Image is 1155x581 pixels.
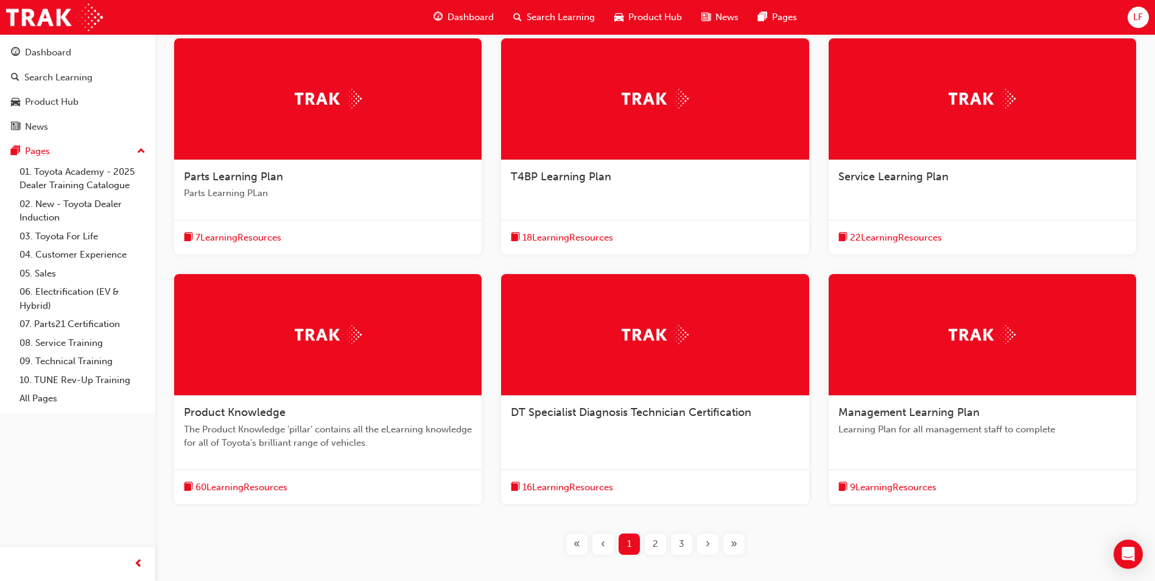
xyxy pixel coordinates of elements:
a: guage-iconDashboard [424,5,504,30]
span: Search Learning [527,10,595,24]
img: Trak [949,325,1016,344]
span: book-icon [184,230,193,245]
span: LF [1133,10,1143,24]
span: book-icon [184,480,193,495]
a: 01. Toyota Academy - 2025 Dealer Training Catalogue [15,163,150,195]
img: Trak [295,325,362,344]
span: guage-icon [434,10,443,25]
a: All Pages [15,389,150,408]
button: book-icon60LearningResources [184,480,287,495]
button: DashboardSearch LearningProduct HubNews [5,39,150,140]
span: Parts Learning Plan [184,170,283,183]
span: book-icon [838,480,848,495]
div: Open Intercom Messenger [1114,540,1143,569]
span: search-icon [513,10,522,25]
span: prev-icon [134,557,143,572]
div: News [25,120,48,134]
span: 9 Learning Resources [850,481,936,495]
a: TrakProduct KnowledgeThe Product Knowledge 'pillar' contains all the eLearning knowledge for all ... [174,274,482,504]
div: Search Learning [24,71,93,85]
span: Management Learning Plan [838,406,980,419]
button: book-icon9LearningResources [838,480,936,495]
span: book-icon [838,230,848,245]
a: 07. Parts21 Certification [15,315,150,334]
span: The Product Knowledge 'pillar' contains all the eLearning knowledge for all of Toyota's brilliant... [184,423,472,450]
span: news-icon [701,10,711,25]
span: Product Hub [628,10,682,24]
button: book-icon7LearningResources [184,230,281,245]
span: Pages [772,10,797,24]
a: news-iconNews [692,5,748,30]
span: 2 [653,537,658,551]
span: book-icon [511,230,520,245]
span: up-icon [137,144,146,160]
a: 09. Technical Training [15,352,150,371]
button: Page 1 [616,533,642,555]
div: Dashboard [25,46,71,60]
span: T4BP Learning Plan [511,170,611,183]
button: First page [564,533,590,555]
a: 02. New - Toyota Dealer Induction [15,195,150,227]
span: 18 Learning Resources [522,231,613,245]
button: Previous page [590,533,616,555]
img: Trak [949,89,1016,108]
span: 1 [627,537,631,551]
span: news-icon [11,122,20,133]
span: car-icon [11,97,20,108]
a: TrakT4BP Learning Planbook-icon18LearningResources [501,38,809,255]
span: « [574,537,580,551]
button: Pages [5,140,150,163]
a: TrakService Learning Planbook-icon22LearningResources [829,38,1136,255]
span: 60 Learning Resources [195,481,287,495]
a: 06. Electrification (EV & Hybrid) [15,283,150,315]
button: LF [1128,7,1149,28]
a: 10. TUNE Rev-Up Training [15,371,150,390]
button: Page 3 [669,533,695,555]
img: Trak [6,4,103,31]
span: ‹ [601,537,605,551]
span: Service Learning Plan [838,170,949,183]
span: Parts Learning PLan [184,186,472,200]
a: 03. Toyota For Life [15,227,150,246]
a: 04. Customer Experience [15,245,150,264]
span: 7 Learning Resources [195,231,281,245]
a: 05. Sales [15,264,150,283]
div: Pages [25,144,50,158]
a: TrakManagement Learning PlanLearning Plan for all management staff to completebook-icon9LearningR... [829,274,1136,504]
span: 22 Learning Resources [850,231,942,245]
img: Trak [295,89,362,108]
a: Dashboard [5,41,150,64]
span: 3 [679,537,684,551]
button: Last page [721,533,747,555]
button: Page 2 [642,533,669,555]
button: book-icon22LearningResources [838,230,942,245]
span: › [706,537,710,551]
span: car-icon [614,10,623,25]
div: Product Hub [25,95,79,109]
span: Product Knowledge [184,406,286,419]
span: pages-icon [11,146,20,157]
span: Learning Plan for all management staff to complete [838,423,1126,437]
button: Next page [695,533,721,555]
button: book-icon18LearningResources [511,230,613,245]
img: Trak [622,89,689,108]
a: News [5,116,150,138]
span: DT Specialist Diagnosis Technician Certification [511,406,751,419]
span: 16 Learning Resources [522,481,613,495]
a: Product Hub [5,91,150,113]
a: Search Learning [5,66,150,89]
span: pages-icon [758,10,767,25]
span: Dashboard [448,10,494,24]
button: book-icon16LearningResources [511,480,613,495]
img: Trak [622,325,689,344]
a: pages-iconPages [748,5,807,30]
span: search-icon [11,72,19,83]
a: search-iconSearch Learning [504,5,605,30]
a: 08. Service Training [15,334,150,353]
span: » [731,537,737,551]
span: News [715,10,739,24]
a: TrakParts Learning PlanParts Learning PLanbook-icon7LearningResources [174,38,482,255]
span: guage-icon [11,48,20,58]
span: book-icon [511,480,520,495]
